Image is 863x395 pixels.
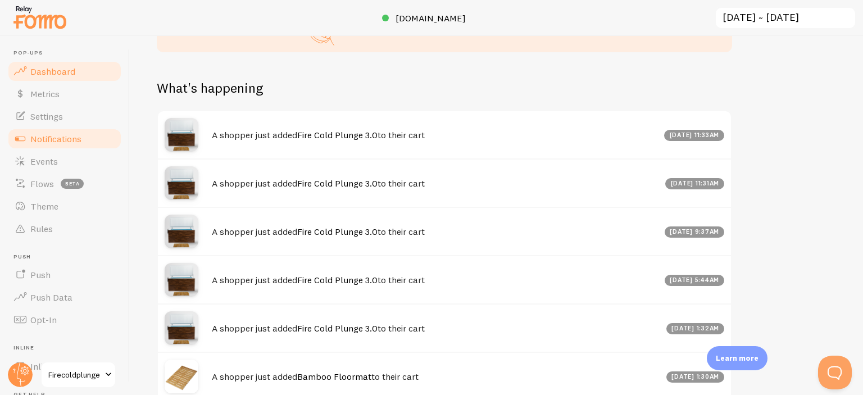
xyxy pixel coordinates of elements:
h4: A shopper just added to their cart [212,226,658,238]
a: Settings [7,105,122,128]
a: Notifications [7,128,122,150]
a: Push Data [7,286,122,308]
h4: A shopper just added to their cart [212,274,658,286]
a: Push [7,264,122,286]
h4: A shopper just added to their cart [212,178,658,189]
h2: What's happening [157,79,263,97]
span: Push [30,269,51,280]
a: Bamboo Floormat [297,371,371,382]
span: Metrics [30,88,60,99]
img: fomo-relay-logo-orange.svg [12,3,68,31]
span: Pop-ups [13,49,122,57]
h4: A shopper just added to their cart [212,129,657,141]
span: Push [13,253,122,261]
div: [DATE] 11:31am [665,178,724,189]
a: Rules [7,217,122,240]
span: Theme [30,201,58,212]
iframe: Help Scout Beacon - Open [818,356,852,389]
a: Fire Cold Plunge 3.0 [297,274,378,285]
a: Dashboard [7,60,122,83]
div: [DATE] 1:30am [666,371,725,383]
span: Flows [30,178,54,189]
span: Firecoldplunge [48,368,102,382]
a: Events [7,150,122,172]
a: Theme [7,195,122,217]
div: [DATE] 9:37am [665,226,725,238]
div: [DATE] 1:32am [666,323,725,334]
a: Metrics [7,83,122,105]
span: Events [30,156,58,167]
div: [DATE] 11:33am [664,130,724,141]
span: Notifications [30,133,81,144]
a: Fire Cold Plunge 3.0 [297,226,378,237]
p: Learn more [716,353,758,364]
a: Fire Cold Plunge 3.0 [297,323,378,334]
span: Opt-In [30,314,57,325]
span: Settings [30,111,63,122]
a: Opt-In [7,308,122,331]
h4: A shopper just added to their cart [212,323,660,334]
span: Push Data [30,292,72,303]
a: Fire Cold Plunge 3.0 [297,129,378,140]
h4: A shopper just added to their cart [212,371,660,383]
span: Rules [30,223,53,234]
a: Fire Cold Plunge 3.0 [297,178,378,189]
a: Firecoldplunge [40,361,116,388]
a: Flows beta [7,172,122,195]
div: [DATE] 5:44am [665,275,725,286]
span: Inline [30,361,52,372]
span: beta [61,179,84,189]
div: Learn more [707,346,767,370]
a: Inline [7,355,122,378]
span: Inline [13,344,122,352]
span: Dashboard [30,66,75,77]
